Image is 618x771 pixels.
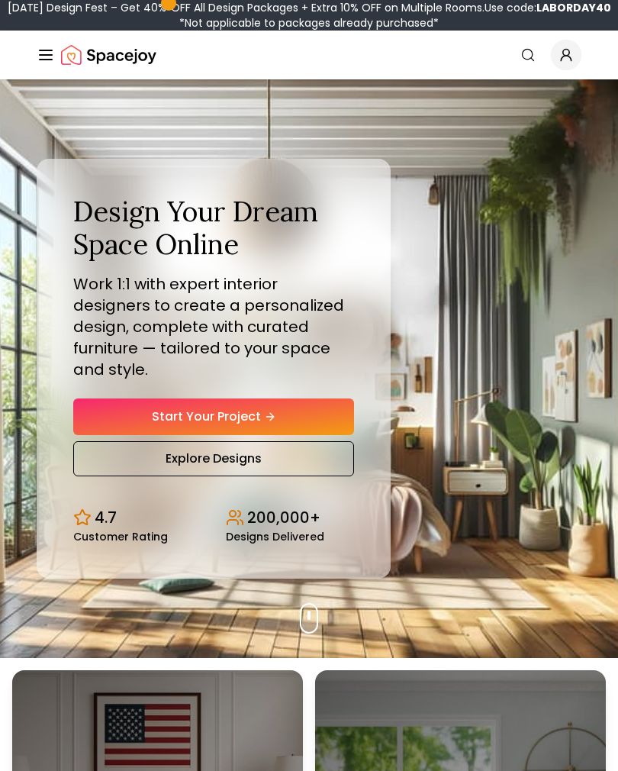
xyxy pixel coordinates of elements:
p: Work 1:1 with expert interior designers to create a personalized design, complete with curated fu... [73,273,354,380]
div: Design stats [73,495,354,542]
p: 4.7 [95,507,117,528]
small: Customer Rating [73,531,168,542]
a: Spacejoy [61,40,156,70]
nav: Global [37,31,581,79]
h1: Design Your Dream Space Online [73,195,354,261]
img: Spacejoy Logo [61,40,156,70]
a: Explore Designs [73,441,354,476]
small: Designs Delivered [226,531,324,542]
a: Start Your Project [73,398,354,435]
span: *Not applicable to packages already purchased* [179,15,439,31]
p: 200,000+ [247,507,320,528]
